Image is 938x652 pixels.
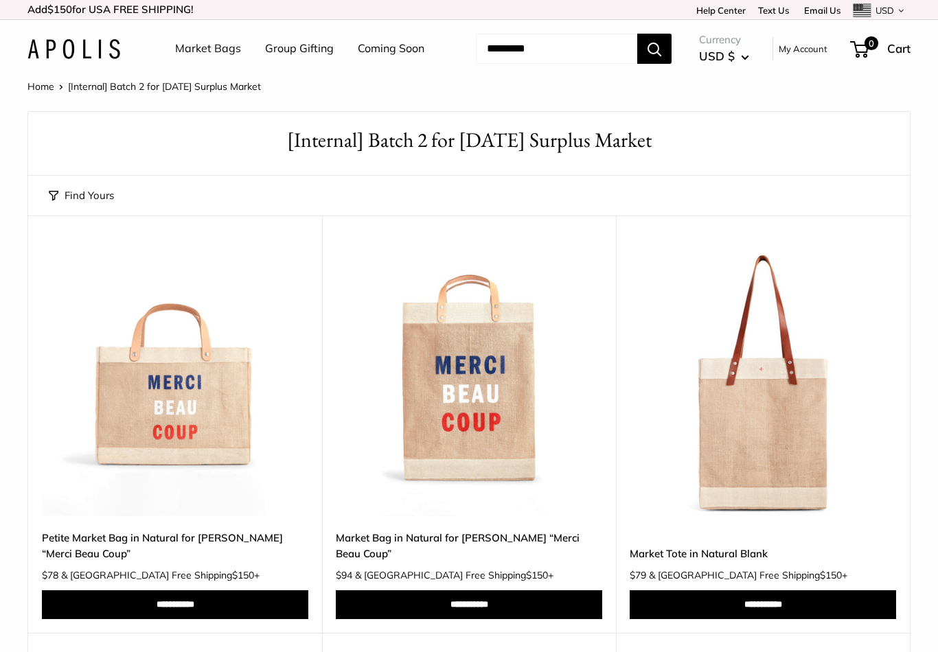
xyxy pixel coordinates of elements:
[876,5,894,16] span: USD
[699,45,749,67] button: USD $
[27,39,120,59] img: Apolis
[630,250,896,516] a: Market Tote in Natural BlankMarket Tote in Natural Blank
[637,34,672,64] button: Search
[699,49,735,63] span: USD $
[336,250,602,516] a: description_Exclusive Collab with Clare V Market Bag in Natural for Clare V. “Merci Beau Coup”
[865,36,878,50] span: 0
[42,250,308,516] a: Petite Market Bag in Natural for Clare V. “Merci Beau Coup”description_Take it anywhere with easy...
[42,569,58,581] span: $78
[887,41,911,56] span: Cart
[42,530,308,562] a: Petite Market Bag in Natural for [PERSON_NAME] “Merci Beau Coup”
[49,186,114,205] button: Find Yours
[61,570,260,580] span: & [GEOGRAPHIC_DATA] Free Shipping +
[42,250,308,516] img: Petite Market Bag in Natural for Clare V. “Merci Beau Coup”
[630,546,896,561] a: Market Tote in Natural Blank
[649,570,847,580] span: & [GEOGRAPHIC_DATA] Free Shipping +
[336,569,352,581] span: $94
[851,38,911,60] a: 0 Cart
[27,80,54,93] a: Home
[27,78,261,95] nav: Breadcrumb
[47,3,72,16] span: $150
[630,250,896,516] img: Market Tote in Natural Blank
[336,530,602,562] a: Market Bag in Natural for [PERSON_NAME] “Merci Beau Coup”
[699,30,749,49] span: Currency
[799,5,840,16] a: Email Us
[691,5,746,16] a: Help Center
[68,80,261,93] span: [Internal] Batch 2 for [DATE] Surplus Market
[355,570,553,580] span: & [GEOGRAPHIC_DATA] Free Shipping +
[265,38,334,59] a: Group Gifting
[49,126,889,155] h1: [Internal] Batch 2 for [DATE] Surplus Market
[358,38,424,59] a: Coming Soon
[779,40,827,57] a: My Account
[820,569,842,581] span: $150
[175,38,241,59] a: Market Bags
[336,250,602,516] img: description_Exclusive Collab with Clare V
[526,569,548,581] span: $150
[758,5,789,16] a: Text Us
[476,34,637,64] input: Search...
[232,569,254,581] span: $150
[630,569,646,581] span: $79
